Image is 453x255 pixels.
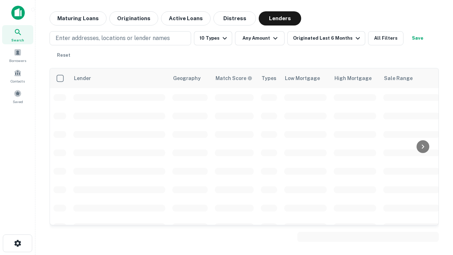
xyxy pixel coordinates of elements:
div: Lender [74,74,91,83]
th: Capitalize uses an advanced AI algorithm to match your search with the best lender. The match sco... [211,68,257,88]
th: Sale Range [380,68,443,88]
button: Reset [52,48,75,62]
button: Originations [109,11,158,25]
span: Search [11,37,24,43]
div: Sale Range [384,74,413,83]
span: Contacts [11,78,25,84]
a: Borrowers [2,46,33,65]
div: Low Mortgage [285,74,320,83]
h6: Match Score [216,74,251,82]
a: Saved [2,87,33,106]
a: Contacts [2,66,33,85]
button: Distress [213,11,256,25]
th: Geography [169,68,211,88]
button: Originated Last 6 Months [287,31,365,45]
span: Borrowers [9,58,26,63]
button: Any Amount [235,31,285,45]
div: High Mortgage [334,74,372,83]
img: capitalize-icon.png [11,6,25,20]
button: Active Loans [161,11,211,25]
button: All Filters [368,31,403,45]
iframe: Chat Widget [418,198,453,232]
div: Capitalize uses an advanced AI algorithm to match your search with the best lender. The match sco... [216,74,252,82]
p: Enter addresses, locations or lender names [56,34,170,42]
a: Search [2,25,33,44]
th: Low Mortgage [281,68,330,88]
button: Save your search to get updates of matches that match your search criteria. [406,31,429,45]
button: Enter addresses, locations or lender names [50,31,191,45]
button: 10 Types [194,31,232,45]
div: Geography [173,74,201,83]
th: Types [257,68,281,88]
button: Maturing Loans [50,11,107,25]
span: Saved [13,99,23,104]
div: Types [262,74,276,83]
div: Originated Last 6 Months [293,34,362,42]
th: Lender [70,68,169,88]
th: High Mortgage [330,68,380,88]
button: Lenders [259,11,301,25]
